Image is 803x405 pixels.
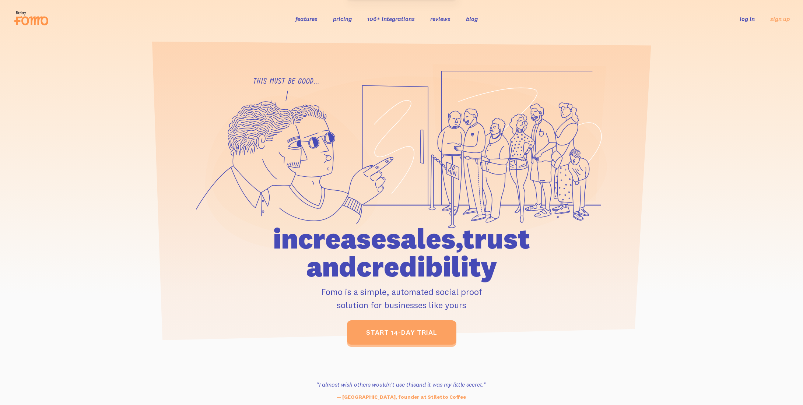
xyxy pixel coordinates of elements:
[367,15,415,22] a: 106+ integrations
[347,320,456,345] a: start 14-day trial
[295,15,318,22] a: features
[430,15,450,22] a: reviews
[333,15,352,22] a: pricing
[301,393,502,401] p: — [GEOGRAPHIC_DATA], founder at Stiletto Coffee
[466,15,478,22] a: blog
[770,15,790,23] a: sign up
[301,380,502,389] h3: “I almost wish others wouldn't use this and it was my little secret.”
[740,15,755,22] a: log in
[231,225,572,281] h1: increase sales, trust and credibility
[231,285,572,311] p: Fomo is a simple, automated social proof solution for businesses like yours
